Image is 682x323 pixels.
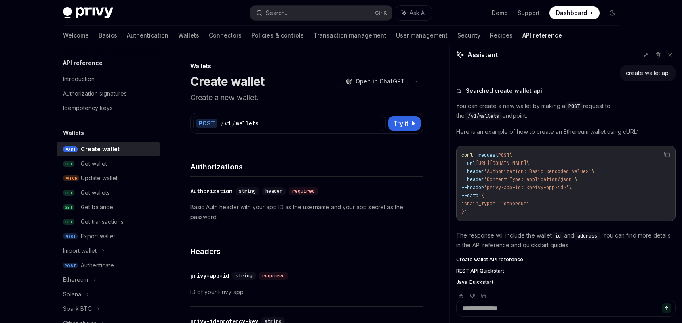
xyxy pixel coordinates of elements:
span: Open in ChatGPT [356,77,405,85]
a: Introduction [57,72,160,86]
span: --header [461,168,484,175]
a: Security [457,26,480,45]
a: PATCHUpdate wallet [57,171,160,185]
h4: Authorizations [190,161,423,172]
a: Policies & controls [251,26,304,45]
div: Get transactions [81,217,124,227]
a: GETGet balance [57,200,160,215]
div: Authorization [190,187,232,195]
a: POSTAuthenticate [57,258,160,273]
h5: Wallets [63,128,84,138]
button: Toggle dark mode [606,6,619,19]
div: required [289,187,318,195]
a: Java Quickstart [456,279,676,285]
h5: API reference [63,58,103,68]
button: Copy the contents from the code block [662,149,672,160]
div: privy-app-id [190,272,229,280]
div: Create wallet [81,144,120,154]
div: wallets [236,119,259,127]
div: v1 [225,119,231,127]
span: GET [63,204,74,210]
a: User management [396,26,448,45]
div: Spark BTC [63,304,92,314]
span: --header [461,184,484,191]
span: Ctrl K [375,10,387,16]
span: GET [63,219,74,225]
span: GET [63,190,74,196]
span: "chain_type": "ethereum" [461,200,529,207]
span: --header [461,176,484,183]
div: Get balance [81,202,113,212]
a: Authorization signatures [57,86,160,101]
a: API reference [522,26,562,45]
a: GETGet wallets [57,185,160,200]
span: /v1/wallets [468,113,499,119]
span: id [555,233,561,239]
span: Create wallet API reference [456,256,523,263]
div: required [259,272,288,280]
div: Authenticate [81,260,114,270]
span: 'Authorization: Basic <encoded-value>' [484,168,591,175]
div: / [221,119,224,127]
div: Get wallet [81,159,107,169]
span: --request [473,152,498,158]
a: REST API Quickstart [456,268,676,274]
a: GETGet wallet [57,156,160,171]
div: / [232,119,235,127]
button: Try it [388,116,421,131]
a: POSTCreate wallet [57,142,160,156]
button: Search...CtrlK [250,6,392,20]
span: --url [461,160,476,167]
div: create wallet api [626,69,670,77]
span: POST [568,103,580,110]
span: \ [569,184,572,191]
span: [URL][DOMAIN_NAME] [476,160,526,167]
div: Wallets [190,62,423,70]
span: 'Content-Type: application/json' [484,176,575,183]
a: Transaction management [314,26,386,45]
div: Export wallet [81,231,115,241]
div: Search... [266,8,288,18]
span: \ [509,152,512,158]
span: address [577,233,597,239]
a: GETGet transactions [57,215,160,229]
span: string [236,273,253,279]
span: GET [63,161,74,167]
button: Send message [662,303,671,313]
span: POST [498,152,509,158]
span: Java Quickstart [456,279,493,285]
h4: Headers [190,246,423,257]
p: Create a new wallet. [190,92,423,103]
a: Demo [492,9,508,17]
span: \ [575,176,577,183]
span: header [265,188,282,194]
a: Connectors [209,26,242,45]
a: Support [518,9,540,17]
p: ID of your Privy app. [190,287,423,297]
span: Dashboard [556,9,587,17]
span: POST [63,233,78,240]
a: Create wallet API reference [456,256,676,263]
span: \ [591,168,594,175]
a: Idempotency keys [57,101,160,115]
img: dark logo [63,7,113,19]
span: POST [63,146,78,152]
a: Welcome [63,26,89,45]
a: Authentication [127,26,168,45]
div: Introduction [63,74,95,84]
p: The response will include the wallet and . You can find more details in the API reference and qui... [456,231,676,250]
span: REST API Quickstart [456,268,504,274]
span: Assistant [467,50,498,60]
span: string [239,188,256,194]
span: Try it [393,119,408,128]
p: Here is an example of how to create an Ethereum wallet using cURL: [456,127,676,137]
span: curl [461,152,473,158]
div: POST [196,119,217,128]
span: PATCH [63,175,79,181]
div: Solana [63,290,81,299]
div: Get wallets [81,188,110,198]
a: POSTExport wallet [57,229,160,244]
span: Ask AI [410,9,426,17]
span: '{ [478,192,484,199]
div: Authorization signatures [63,89,127,98]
